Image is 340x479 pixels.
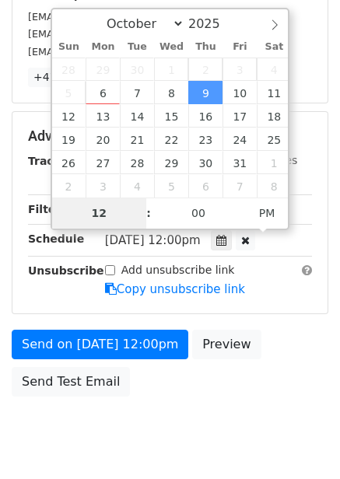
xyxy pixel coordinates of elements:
[86,104,120,128] span: October 13, 2025
[192,330,261,359] a: Preview
[120,104,154,128] span: October 14, 2025
[52,42,86,52] span: Sun
[12,330,188,359] a: Send on [DATE] 12:00pm
[257,128,291,151] span: October 25, 2025
[246,198,289,229] span: Click to toggle
[28,11,202,23] small: [EMAIL_ADDRESS][DOMAIN_NAME]
[188,81,223,104] span: October 9, 2025
[52,128,86,151] span: October 19, 2025
[52,104,86,128] span: October 12, 2025
[120,58,154,81] span: September 30, 2025
[52,174,86,198] span: November 2, 2025
[257,104,291,128] span: October 18, 2025
[105,233,201,247] span: [DATE] 12:00pm
[154,174,188,198] span: November 5, 2025
[257,58,291,81] span: October 4, 2025
[154,128,188,151] span: October 22, 2025
[28,28,202,40] small: [EMAIL_ADDRESS][DOMAIN_NAME]
[188,151,223,174] span: October 30, 2025
[86,174,120,198] span: November 3, 2025
[154,58,188,81] span: October 1, 2025
[52,198,147,229] input: Hour
[184,16,240,31] input: Year
[188,42,223,52] span: Thu
[121,262,235,278] label: Add unsubscribe link
[120,128,154,151] span: October 21, 2025
[28,155,80,167] strong: Tracking
[151,198,246,229] input: Minute
[28,264,104,277] strong: Unsubscribe
[262,404,340,479] iframe: Chat Widget
[154,151,188,174] span: October 29, 2025
[257,81,291,104] span: October 11, 2025
[223,128,257,151] span: October 24, 2025
[28,233,84,245] strong: Schedule
[52,151,86,174] span: October 26, 2025
[86,128,120,151] span: October 20, 2025
[28,128,312,145] h5: Advanced
[154,81,188,104] span: October 8, 2025
[28,46,202,58] small: [EMAIL_ADDRESS][DOMAIN_NAME]
[120,81,154,104] span: October 7, 2025
[105,282,245,296] a: Copy unsubscribe link
[223,151,257,174] span: October 31, 2025
[223,174,257,198] span: November 7, 2025
[188,174,223,198] span: November 6, 2025
[120,151,154,174] span: October 28, 2025
[257,42,291,52] span: Sat
[120,42,154,52] span: Tue
[28,68,93,87] a: +47 more
[223,42,257,52] span: Fri
[86,58,120,81] span: September 29, 2025
[257,151,291,174] span: November 1, 2025
[154,42,188,52] span: Wed
[154,104,188,128] span: October 15, 2025
[223,58,257,81] span: October 3, 2025
[188,128,223,151] span: October 23, 2025
[257,174,291,198] span: November 8, 2025
[146,198,151,229] span: :
[86,151,120,174] span: October 27, 2025
[86,81,120,104] span: October 6, 2025
[120,174,154,198] span: November 4, 2025
[188,58,223,81] span: October 2, 2025
[12,367,130,397] a: Send Test Email
[223,81,257,104] span: October 10, 2025
[188,104,223,128] span: October 16, 2025
[52,58,86,81] span: September 28, 2025
[52,81,86,104] span: October 5, 2025
[86,42,120,52] span: Mon
[28,203,68,215] strong: Filters
[223,104,257,128] span: October 17, 2025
